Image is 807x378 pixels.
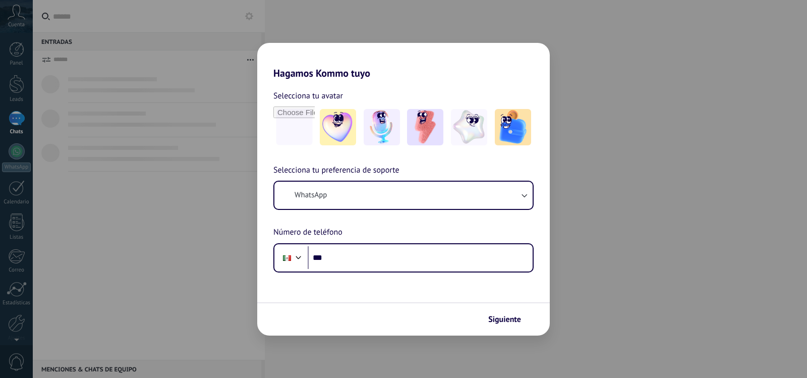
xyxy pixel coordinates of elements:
[495,109,531,145] img: -5.jpeg
[407,109,443,145] img: -3.jpeg
[274,182,533,209] button: WhatsApp
[257,43,550,79] h2: Hagamos Kommo tuyo
[295,190,327,200] span: WhatsApp
[488,316,521,323] span: Siguiente
[451,109,487,145] img: -4.jpeg
[273,89,343,102] span: Selecciona tu avatar
[364,109,400,145] img: -2.jpeg
[273,164,399,177] span: Selecciona tu preferencia de soporte
[277,247,297,268] div: Mexico: + 52
[273,226,342,239] span: Número de teléfono
[484,311,535,328] button: Siguiente
[320,109,356,145] img: -1.jpeg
